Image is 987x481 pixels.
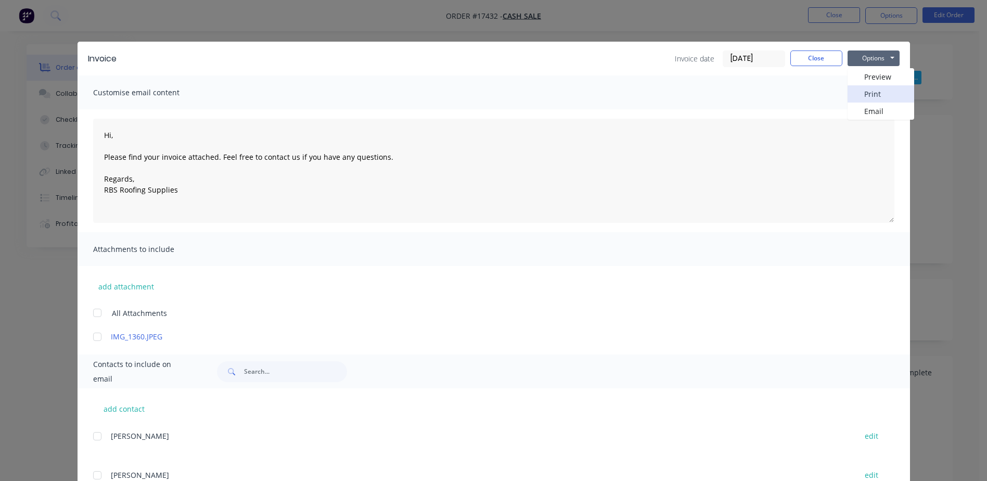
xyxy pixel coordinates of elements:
button: Close [790,50,842,66]
span: Contacts to include on email [93,357,191,386]
button: Print [848,85,914,103]
div: Invoice [88,53,117,65]
span: Invoice date [675,53,714,64]
button: edit [858,429,885,443]
a: IMG_1360.JPEG [111,331,846,342]
span: Attachments to include [93,242,208,257]
span: [PERSON_NAME] [111,431,169,441]
button: add attachment [93,279,159,294]
textarea: Hi, Please find your invoice attached. Feel free to contact us if you have any questions. Regards... [93,119,894,223]
button: Preview [848,68,914,85]
input: Search... [244,361,347,382]
button: add contact [93,401,156,416]
span: Customise email content [93,85,208,100]
span: [PERSON_NAME] [111,470,169,480]
span: All Attachments [112,308,167,319]
button: Email [848,103,914,120]
button: Options [848,50,900,66]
